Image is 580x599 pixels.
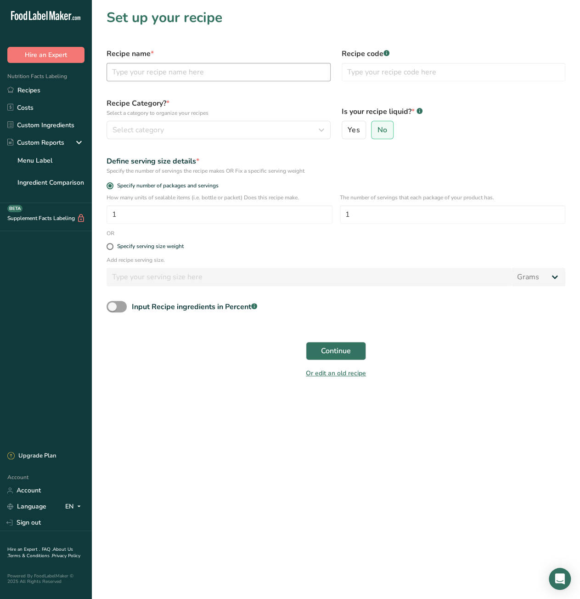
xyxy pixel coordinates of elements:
input: Type your serving size here [107,268,512,286]
a: Privacy Policy [52,553,80,559]
div: Input Recipe ingredients in Percent [132,301,257,312]
span: Select category [113,124,164,136]
button: Hire an Expert [7,47,84,63]
div: EN [65,501,84,512]
span: Yes [348,125,360,135]
a: Hire an Expert . [7,546,40,553]
div: OR [101,229,120,237]
h1: Set up your recipe [107,7,565,28]
div: BETA [7,205,23,212]
label: Recipe Category? [107,98,331,117]
p: Add recipe serving size. [107,256,565,264]
label: Recipe code [342,48,566,59]
div: Custom Reports [7,138,64,147]
div: Specify serving size weight [117,243,184,250]
p: Select a category to organize your recipes [107,109,331,117]
div: Define serving size details [107,156,565,167]
p: How many units of sealable items (i.e. bottle or packet) Does this recipe make. [107,193,332,202]
span: Continue [321,345,351,356]
div: Powered By FoodLabelMaker © 2025 All Rights Reserved [7,573,84,584]
a: Terms & Conditions . [8,553,52,559]
label: Recipe name [107,48,331,59]
a: Language [7,498,46,514]
input: Type your recipe code here [342,63,566,81]
input: Type your recipe name here [107,63,331,81]
label: Is your recipe liquid? [342,106,566,117]
a: About Us . [7,546,73,559]
div: Open Intercom Messenger [549,568,571,590]
div: Specify the number of servings the recipe makes OR Fix a specific serving weight [107,167,565,175]
a: FAQ . [42,546,53,553]
a: Or edit an old recipe [306,369,366,378]
button: Continue [306,342,366,360]
div: Upgrade Plan [7,452,56,461]
button: Select category [107,121,331,139]
p: The number of servings that each package of your product has. [340,193,566,202]
span: Specify number of packages and servings [113,182,219,189]
span: No [377,125,387,135]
